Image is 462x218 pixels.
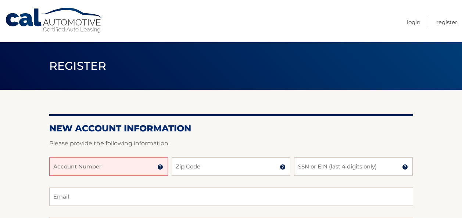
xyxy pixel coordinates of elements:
[49,138,413,149] p: Please provide the following information.
[436,16,457,28] a: Register
[49,123,413,134] h2: New Account Information
[157,164,163,170] img: tooltip.svg
[407,16,420,28] a: Login
[172,157,290,176] input: Zip Code
[49,188,413,206] input: Email
[49,59,107,73] span: Register
[402,164,408,170] img: tooltip.svg
[280,164,286,170] img: tooltip.svg
[49,157,168,176] input: Account Number
[294,157,413,176] input: SSN or EIN (last 4 digits only)
[5,7,104,33] a: Cal Automotive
